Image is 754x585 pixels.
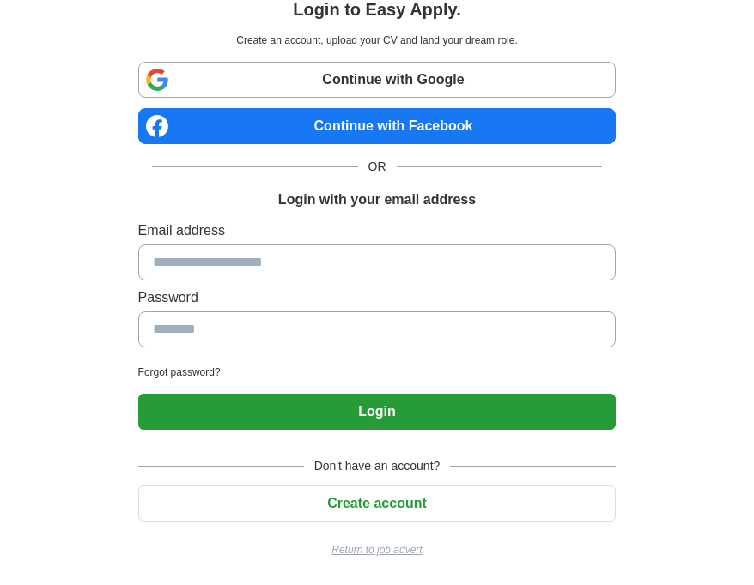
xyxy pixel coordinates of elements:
a: Forgot password? [138,365,617,380]
span: Don't have an account? [304,457,451,475]
label: Email address [138,220,617,241]
h1: Login with your email address [278,190,476,210]
button: Create account [138,485,617,522]
a: Return to job advert [138,542,617,558]
button: Login [138,394,617,430]
label: Password [138,287,617,308]
a: Create account [138,496,617,510]
span: OR [358,158,397,176]
a: Continue with Google [138,62,617,98]
a: Continue with Facebook [138,108,617,144]
p: Create an account, upload your CV and land your dream role. [142,33,613,48]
